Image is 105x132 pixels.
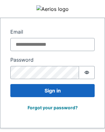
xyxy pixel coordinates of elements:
[79,66,95,79] button: Show password
[10,84,95,97] button: Sign in
[10,28,95,35] label: Email
[36,5,69,13] img: Aerios logo
[24,102,82,113] button: Forgot your password?
[10,56,95,64] label: Password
